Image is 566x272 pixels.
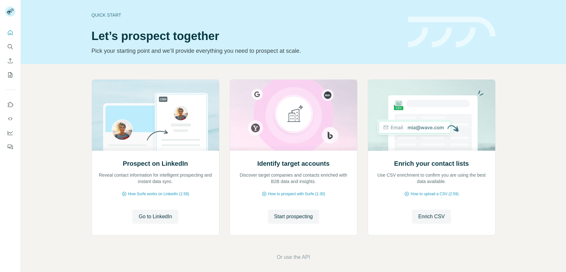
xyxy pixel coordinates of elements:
[98,172,213,185] p: Reveal contact information for intelligent prospecting and instant data sync.
[374,172,489,185] p: Use CSV enrichment to confirm you are using the best data available.
[92,46,400,55] p: Pick your starting point and we’ll provide everything you need to prospect at scale.
[277,253,310,261] button: Or use the API
[5,113,15,124] button: Use Surfe API
[92,80,219,151] img: Prospect on LinkedIn
[123,159,188,168] h2: Prospect on LinkedIn
[268,210,319,224] button: Start prospecting
[412,210,451,224] button: Enrich CSV
[5,27,15,38] button: Quick start
[394,159,469,168] h2: Enrich your contact lists
[236,172,351,185] p: Discover target companies and contacts enriched with B2B data and insights.
[408,17,496,48] img: banner
[411,191,458,197] span: How to upload a CSV (2:59)
[230,80,357,151] img: Identify target accounts
[5,127,15,139] button: Dashboard
[5,141,15,153] button: Feedback
[92,30,400,43] h1: Let’s prospect together
[268,191,325,197] span: How to prospect with Surfe (1:30)
[139,213,172,220] span: Go to LinkedIn
[418,213,445,220] span: Enrich CSV
[5,55,15,67] button: Enrich CSV
[5,41,15,52] button: Search
[128,191,189,197] span: How Surfe works on LinkedIn (1:58)
[5,99,15,110] button: Use Surfe on LinkedIn
[132,210,178,224] button: Go to LinkedIn
[368,80,496,151] img: Enrich your contact lists
[92,12,400,18] div: Quick start
[257,159,330,168] h2: Identify target accounts
[274,213,313,220] span: Start prospecting
[5,69,15,81] button: My lists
